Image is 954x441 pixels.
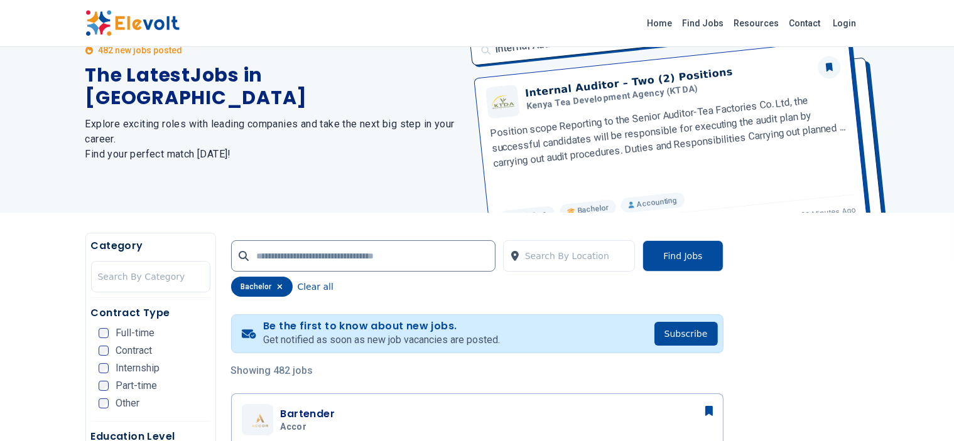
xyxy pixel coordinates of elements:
a: Login [826,11,864,36]
div: bachelor [231,277,293,297]
h5: Contract Type [91,306,210,321]
input: Internship [99,363,109,373]
button: Clear all [298,277,333,297]
input: Other [99,398,109,408]
span: Part-time [116,381,158,391]
a: Find Jobs [678,13,729,33]
input: Part-time [99,381,109,391]
a: Resources [729,13,784,33]
img: Accor [245,412,270,428]
h1: The Latest Jobs in [GEOGRAPHIC_DATA] [85,64,462,109]
button: Subscribe [654,322,718,346]
h5: Category [91,238,210,253]
p: Get notified as soon as new job vacancies are posted. [263,332,500,348]
input: Full-time [99,328,109,338]
p: 482 new jobs posted [98,44,182,56]
span: Accor [281,422,307,433]
input: Contract [99,346,109,356]
a: Contact [784,13,826,33]
span: Full-time [116,328,155,338]
button: Find Jobs [642,240,723,272]
h2: Explore exciting roles with leading companies and take the next big step in your career. Find you... [85,117,462,162]
a: Home [642,13,678,33]
span: Internship [116,363,160,373]
p: Showing 482 jobs [231,363,724,378]
iframe: Chat Widget [891,381,954,441]
img: Elevolt [85,10,180,36]
h3: Bartender [281,406,335,422]
h4: Be the first to know about new jobs. [263,320,500,332]
span: Contract [116,346,153,356]
span: Other [116,398,140,408]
